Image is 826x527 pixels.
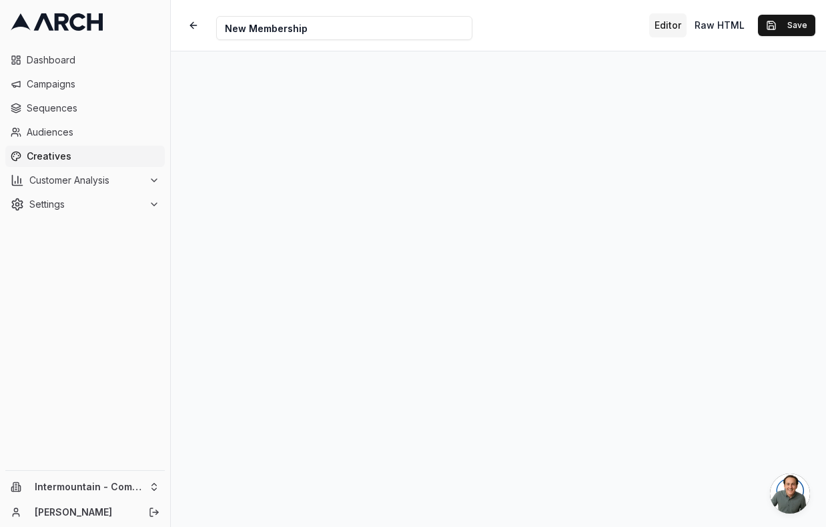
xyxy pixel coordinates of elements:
[5,170,165,191] button: Customer Analysis
[5,98,165,119] a: Sequences
[216,16,472,40] input: Internal Creative Name
[770,474,810,514] div: Open chat
[29,174,143,187] span: Customer Analysis
[35,506,134,519] a: [PERSON_NAME]
[5,194,165,215] button: Settings
[27,126,159,139] span: Audiences
[145,503,163,522] button: Log out
[649,13,687,37] button: Toggle editor
[27,53,159,67] span: Dashboard
[758,15,815,36] button: Save
[27,77,159,91] span: Campaigns
[27,102,159,115] span: Sequences
[29,198,143,211] span: Settings
[5,476,165,498] button: Intermountain - Comfort Solutions
[27,150,159,163] span: Creatives
[5,146,165,167] a: Creatives
[5,122,165,143] a: Audiences
[689,13,750,37] button: Toggle custom HTML
[5,49,165,71] a: Dashboard
[35,481,143,493] span: Intermountain - Comfort Solutions
[5,73,165,95] a: Campaigns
